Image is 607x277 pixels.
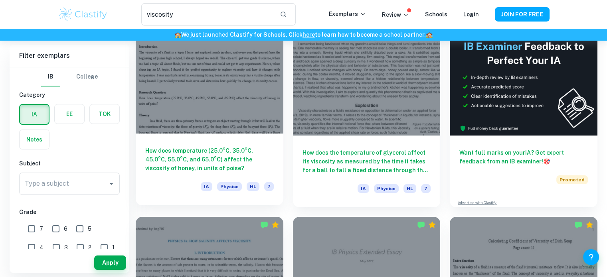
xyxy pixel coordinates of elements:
[10,45,129,67] h6: Filter exemplars
[19,159,120,168] h6: Subject
[41,67,98,86] div: Filter type choice
[403,184,416,193] span: HL
[303,31,315,38] a: here
[450,25,597,136] img: Thumbnail
[574,221,582,229] img: Marked
[19,90,120,99] h6: Category
[2,30,605,39] h6: We just launched Clastify for Schools. Click to learn how to become a school partner.
[174,31,181,38] span: 🏫
[382,10,409,19] p: Review
[64,224,67,233] span: 6
[358,184,369,193] span: IA
[145,146,274,173] h6: How does temperature (25.0°C, 35.0°C, 45.0°C, 55.0°C, and 65.0°C) affect the viscosity of honey, ...
[41,67,60,86] button: IB
[88,243,91,252] span: 2
[136,25,283,207] a: How does temperature (25.0°C, 35.0°C, 45.0°C, 55.0°C, and 65.0°C) affect the viscosity of honey, ...
[55,104,84,124] button: EE
[88,224,91,233] span: 5
[76,67,98,86] button: College
[556,175,588,184] span: Promoted
[329,10,366,18] p: Exemplars
[217,182,242,191] span: Physics
[425,11,447,18] a: Schools
[201,182,212,191] span: IA
[459,148,588,166] h6: Want full marks on your IA ? Get expert feedback from an IB examiner!
[64,243,68,252] span: 3
[463,11,479,18] a: Login
[260,221,268,229] img: Marked
[247,182,259,191] span: HL
[450,25,597,207] a: Want full marks on yourIA? Get expert feedback from an IB examiner!PromotedAdvertise with Clastify
[19,208,120,216] h6: Grade
[585,221,593,229] div: Premium
[303,148,431,175] h6: How does the temperature of glycerol affect its viscosity as measured by the time it takes for a ...
[426,31,433,38] span: 🏫
[40,224,43,233] span: 7
[421,184,431,193] span: 7
[264,182,274,191] span: 7
[90,104,119,124] button: TOK
[40,243,43,252] span: 4
[58,6,109,22] img: Clastify logo
[112,243,115,252] span: 1
[374,184,399,193] span: Physics
[495,7,550,22] button: JOIN FOR FREE
[271,221,279,229] div: Premium
[293,25,441,207] a: How does the temperature of glycerol affect its viscosity as measured by the time it takes for a ...
[94,255,126,270] button: Apply
[428,221,436,229] div: Premium
[141,3,273,26] input: Search for any exemplars...
[458,200,496,206] a: Advertise with Clastify
[20,105,49,124] button: IA
[106,178,117,189] button: Open
[583,249,599,265] button: Help and Feedback
[20,130,49,149] button: Notes
[543,158,550,165] span: 🎯
[417,221,425,229] img: Marked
